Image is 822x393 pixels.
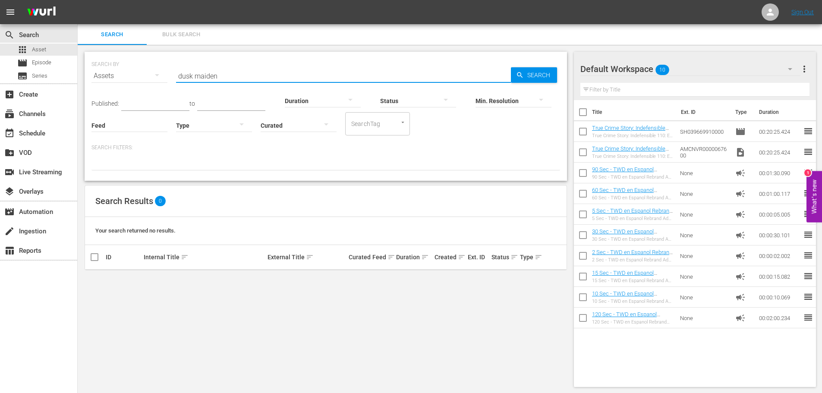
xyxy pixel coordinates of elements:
[387,253,395,261] span: sort
[655,61,669,79] span: 10
[756,266,803,287] td: 00:00:15.082
[91,100,119,107] span: Published:
[592,228,667,241] a: 30 Sec - TWD en Espanol Rebrand Ad Slates-30s- SLATE
[756,308,803,328] td: 00:02:00.234
[32,58,51,67] span: Episode
[181,253,189,261] span: sort
[592,174,674,180] div: 90 Sec - TWD en Espanol Rebrand Ad Slates-90s- SLATE
[756,142,803,163] td: 00:20:25.424
[592,236,674,242] div: 30 Sec - TWD en Espanol Rebrand Ad Slates-30s- SLATE
[421,253,429,261] span: sort
[592,290,667,303] a: 10 Sec - TWD en Espanol Rebrand Ad Slates-10s- SLATE
[458,253,466,261] span: sort
[803,209,813,219] span: reorder
[592,278,674,283] div: 15 Sec - TWD en Espanol Rebrand Ad Slates-15s- SLATE
[511,67,557,83] button: Search
[756,163,803,183] td: 00:01:30.090
[510,253,518,261] span: sort
[677,245,732,266] td: None
[592,257,674,263] div: 2 Sec - TWD en Espanol Rebrand Ad Slates-2s- SLATE
[735,168,746,178] span: Ad
[592,311,670,324] a: 120 Sec - TWD en Espanol Rebrand Ad Slates-120s- SLATE
[535,253,542,261] span: sort
[4,128,15,138] span: Schedule
[676,100,731,124] th: Ext. ID
[791,9,814,16] a: Sign Out
[756,245,803,266] td: 00:00:02.002
[756,183,803,204] td: 00:01:00.117
[756,121,803,142] td: 00:20:25.424
[268,252,346,262] div: External Title
[677,287,732,308] td: None
[17,44,28,55] span: Asset
[468,254,489,261] div: Ext. ID
[592,100,676,124] th: Title
[4,148,15,158] span: VOD
[4,186,15,197] span: Overlays
[91,64,167,88] div: Assets
[735,292,746,302] span: Ad
[144,252,265,262] div: Internal Title
[592,195,674,201] div: 60 Sec - TWD en Espanol Rebrand Ad Slates-60s- SLATE
[677,204,732,225] td: None
[4,30,15,40] span: Search
[803,271,813,281] span: reorder
[803,250,813,261] span: reorder
[106,254,141,261] div: ID
[592,166,667,179] a: 90 Sec - TWD en Espanol Rebrand Ad Slates-90s- SLATE
[524,67,557,83] span: Search
[803,292,813,302] span: reorder
[677,266,732,287] td: None
[677,183,732,204] td: None
[803,188,813,198] span: reorder
[4,226,15,236] span: Ingestion
[799,64,809,74] span: more_vert
[592,249,673,262] a: 2 Sec - TWD en Espanol Rebrand Ad Slates-2s- SLATE
[592,216,674,221] div: 5 Sec - TWD en Espanol Rebrand Ad Slates-5s- SLATE
[592,125,669,138] a: True Crime Story: Indefensible 110: El elefante en el útero
[592,133,674,138] div: True Crime Story: Indefensible 110: El elefante en el útero
[803,147,813,157] span: reorder
[754,100,806,124] th: Duration
[580,57,800,81] div: Default Workspace
[735,209,746,220] span: Ad
[735,147,746,157] span: Video
[592,145,669,158] a: True Crime Story: Indefensible 110: El elefante en el útero
[677,142,732,163] td: AMCNVR0000067600
[803,230,813,240] span: reorder
[17,58,28,68] span: Episode
[491,252,517,262] div: Status
[592,299,674,304] div: 10 Sec - TWD en Espanol Rebrand Ad Slates-10s- SLATE
[592,187,667,200] a: 60 Sec - TWD en Espanol Rebrand Ad Slates-60s- SLATE
[592,208,673,220] a: 5 Sec - TWD en Espanol Rebrand Ad Slates-5s- SLATE
[756,204,803,225] td: 00:00:05.005
[806,171,822,222] button: Open Feedback Widget
[735,230,746,240] span: Ad
[32,72,47,80] span: Series
[677,225,732,245] td: None
[735,251,746,261] span: Ad
[17,71,28,81] span: Series
[152,30,211,40] span: Bulk Search
[32,45,46,54] span: Asset
[803,126,813,136] span: reorder
[4,207,15,217] span: Automation
[4,89,15,100] span: Create
[677,121,732,142] td: SH039669910000
[435,252,465,262] div: Created
[83,30,142,40] span: Search
[803,312,813,323] span: reorder
[735,313,746,323] span: Ad
[756,287,803,308] td: 00:00:10.069
[95,227,176,234] span: Your search returned no results.
[4,109,15,119] span: Channels
[592,270,667,283] a: 15 Sec - TWD en Espanol Rebrand Ad Slates-15s- SLATE
[4,245,15,256] span: Reports
[520,252,536,262] div: Type
[803,167,813,178] span: reorder
[4,167,15,177] span: Live Streaming
[5,7,16,17] span: menu
[799,59,809,79] button: more_vert
[349,254,370,261] div: Curated
[189,100,195,107] span: to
